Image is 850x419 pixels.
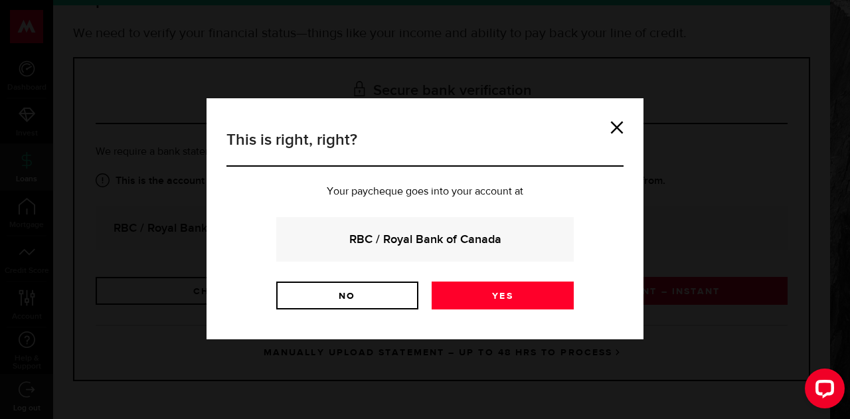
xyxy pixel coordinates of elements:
[226,187,624,197] p: Your paycheque goes into your account at
[294,230,556,248] strong: RBC / Royal Bank of Canada
[794,363,850,419] iframe: LiveChat chat widget
[226,128,624,167] h3: This is right, right?
[432,282,574,309] a: Yes
[276,282,418,309] a: No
